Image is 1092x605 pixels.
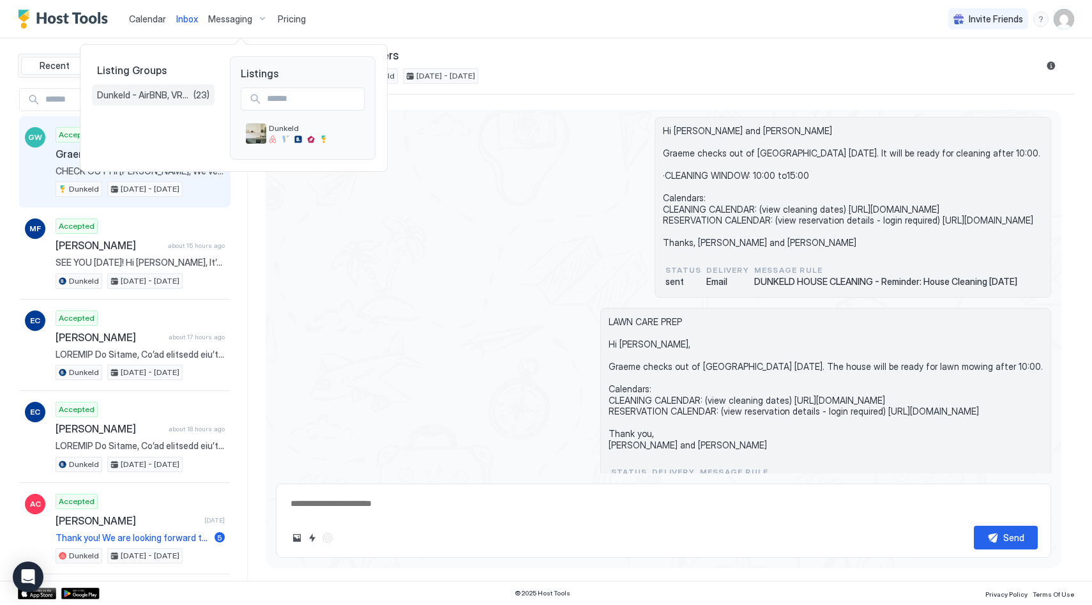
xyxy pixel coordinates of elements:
a: listing imageDunkeld [241,118,365,149]
input: Input Field [262,88,364,110]
div: Open Intercom Messenger [13,562,43,592]
div: listing image [246,123,266,144]
a: Dunkeld - AirBNB, VRBO [DOMAIN_NAME] (23) [92,84,215,106]
span: Dunkeld [269,123,328,133]
span: Listings [241,67,365,80]
span: (23) [193,89,209,101]
span: Listing Groups [92,64,215,77]
span: Dunkeld - AirBNB, VRBO Booking.com [97,89,193,101]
